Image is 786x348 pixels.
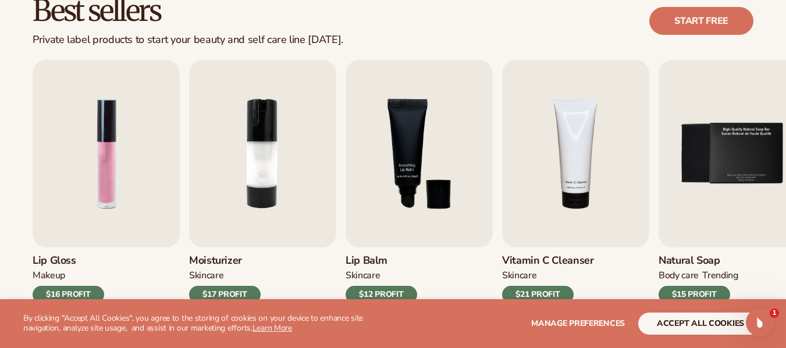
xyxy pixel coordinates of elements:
[531,313,625,335] button: Manage preferences
[189,254,261,267] h3: Moisturizer
[659,254,738,267] h3: Natural Soap
[502,254,594,267] h3: Vitamin C Cleanser
[33,286,104,303] div: $16 PROFIT
[746,308,774,336] iframe: Intercom live chat
[23,314,388,333] p: By clicking "Accept All Cookies", you agree to the storing of cookies on your device to enhance s...
[346,254,417,267] h3: Lip Balm
[638,313,763,335] button: accept all cookies
[33,60,180,303] a: 1 / 9
[659,286,730,303] div: $15 PROFIT
[502,286,574,303] div: $21 PROFIT
[702,270,738,282] div: TRENDING
[502,60,649,303] a: 4 / 9
[770,308,779,318] span: 1
[33,34,343,46] div: Private label products to start your beauty and self care line [DATE].
[346,60,493,303] a: 3 / 9
[346,286,417,303] div: $12 PROFIT
[33,270,65,282] div: MAKEUP
[649,7,753,35] a: Start free
[189,60,336,303] a: 2 / 9
[189,286,261,303] div: $17 PROFIT
[346,270,380,282] div: SKINCARE
[531,318,625,329] span: Manage preferences
[252,322,292,333] a: Learn More
[33,254,104,267] h3: Lip Gloss
[502,270,536,282] div: Skincare
[189,270,223,282] div: SKINCARE
[659,270,699,282] div: BODY Care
